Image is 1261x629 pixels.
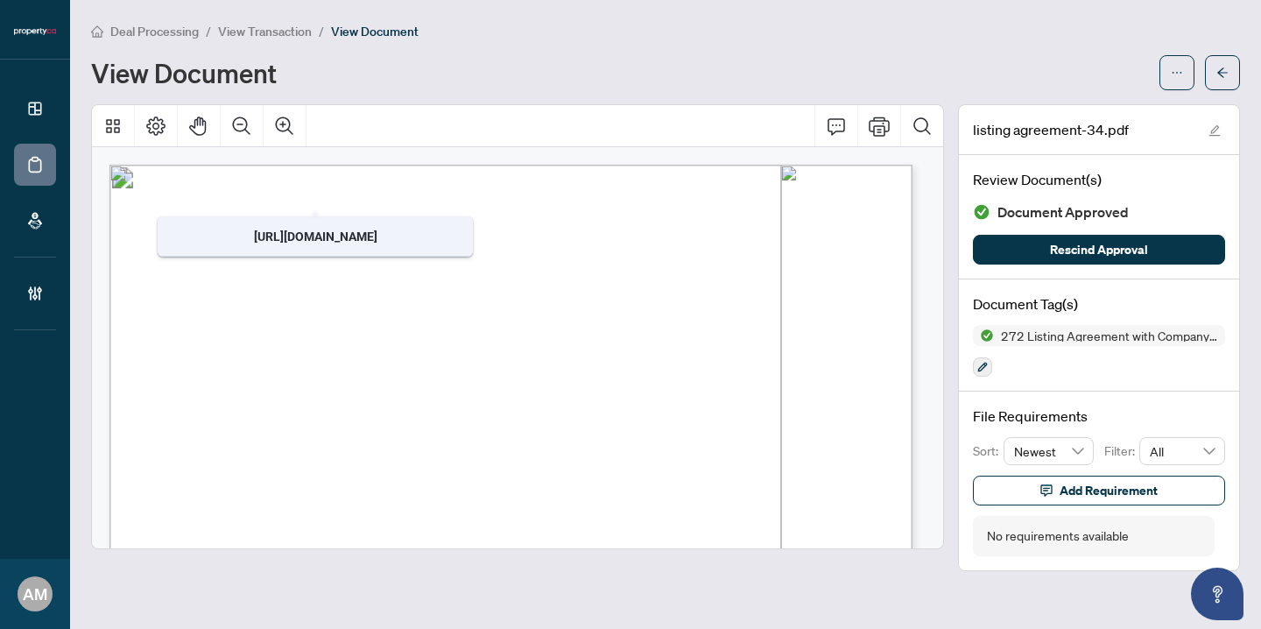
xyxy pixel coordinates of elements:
span: home [91,25,103,38]
span: edit [1208,124,1221,137]
span: Add Requirement [1060,477,1158,505]
span: View Transaction [218,24,312,39]
span: View Document [331,24,419,39]
p: Filter: [1104,442,1139,461]
span: Document Approved [997,201,1129,224]
span: Rescind Approval [1050,236,1148,264]
span: listing agreement-34.pdf [973,119,1129,140]
div: No requirements available [987,527,1129,546]
span: arrow-left [1216,67,1229,79]
h1: View Document [91,59,277,87]
h4: File Requirements [973,406,1225,427]
p: Sort: [973,442,1004,461]
h4: Document Tag(s) [973,293,1225,314]
button: Rescind Approval [973,235,1225,265]
li: / [206,21,211,41]
span: 272 Listing Agreement with Company Schedule A [994,329,1225,342]
span: ellipsis [1171,67,1183,79]
li: / [319,21,324,41]
button: Add Requirement [973,476,1225,505]
span: Deal Processing [110,24,199,39]
img: logo [14,26,56,37]
span: AM [23,582,47,606]
button: Open asap [1191,568,1243,620]
span: All [1150,438,1215,464]
img: Status Icon [973,325,994,346]
span: Newest [1014,438,1084,464]
img: Document Status [973,203,990,221]
h4: Review Document(s) [973,169,1225,190]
